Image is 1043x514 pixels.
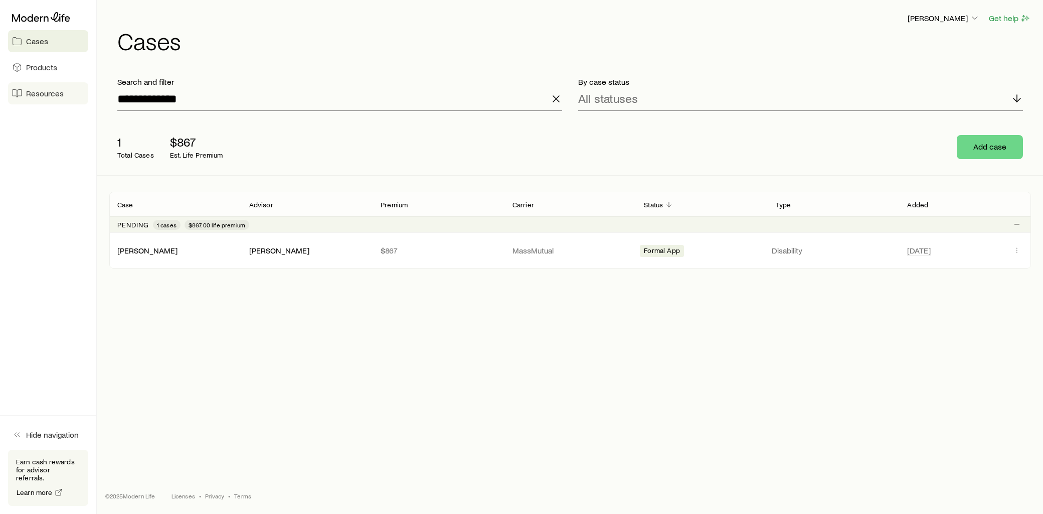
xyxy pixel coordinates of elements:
[157,221,177,229] span: 1 cases
[16,458,80,482] p: Earn cash rewards for advisor referrals.
[171,492,195,500] a: Licenses
[907,13,980,25] button: [PERSON_NAME]
[199,492,201,500] span: •
[8,82,88,104] a: Resources
[988,13,1031,24] button: Get help
[189,221,245,229] span: $867.00 life premium
[644,201,663,209] p: Status
[170,135,223,149] p: $867
[249,245,309,256] div: [PERSON_NAME]
[117,245,178,256] div: [PERSON_NAME]
[8,56,88,78] a: Products
[512,245,628,255] p: MassMutual
[578,91,638,105] p: All statuses
[8,424,88,446] button: Hide navigation
[234,492,251,500] a: Terms
[117,135,154,149] p: 1
[17,489,53,496] span: Learn more
[644,246,680,257] span: Formal App
[105,492,155,500] p: © 2025 Modern Life
[117,201,133,209] p: Case
[249,201,273,209] p: Advisor
[907,245,931,255] span: [DATE]
[117,151,154,159] p: Total Cases
[957,135,1023,159] button: Add case
[8,450,88,506] div: Earn cash rewards for advisor referrals.Learn more
[578,77,1023,87] p: By case status
[381,201,408,209] p: Premium
[776,201,791,209] p: Type
[205,492,224,500] a: Privacy
[512,201,534,209] p: Carrier
[381,245,496,255] p: $867
[908,13,980,23] p: [PERSON_NAME]
[26,36,48,46] span: Cases
[170,151,223,159] p: Est. Life Premium
[117,221,149,229] p: Pending
[109,192,1031,269] div: Client cases
[26,88,64,98] span: Resources
[26,62,57,72] span: Products
[117,77,562,87] p: Search and filter
[772,245,896,255] p: Disability
[228,492,230,500] span: •
[26,430,79,440] span: Hide navigation
[907,201,928,209] p: Added
[8,30,88,52] a: Cases
[117,29,1031,53] h1: Cases
[117,245,178,255] a: [PERSON_NAME]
